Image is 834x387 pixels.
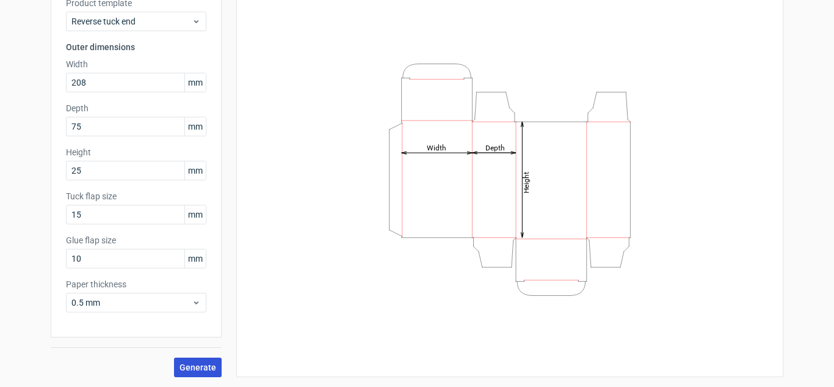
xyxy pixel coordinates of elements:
[66,41,206,53] h3: Outer dimensions
[66,190,206,202] label: Tuck flap size
[66,278,206,290] label: Paper thickness
[66,146,206,158] label: Height
[66,58,206,70] label: Width
[184,249,206,268] span: mm
[485,143,505,152] tspan: Depth
[427,143,446,152] tspan: Width
[71,297,192,309] span: 0.5 mm
[179,363,216,372] span: Generate
[184,161,206,180] span: mm
[522,171,531,193] tspan: Height
[184,117,206,136] span: mm
[184,205,206,224] span: mm
[66,234,206,246] label: Glue flap size
[66,102,206,114] label: Depth
[174,358,222,377] button: Generate
[184,73,206,92] span: mm
[71,15,192,28] span: Reverse tuck end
